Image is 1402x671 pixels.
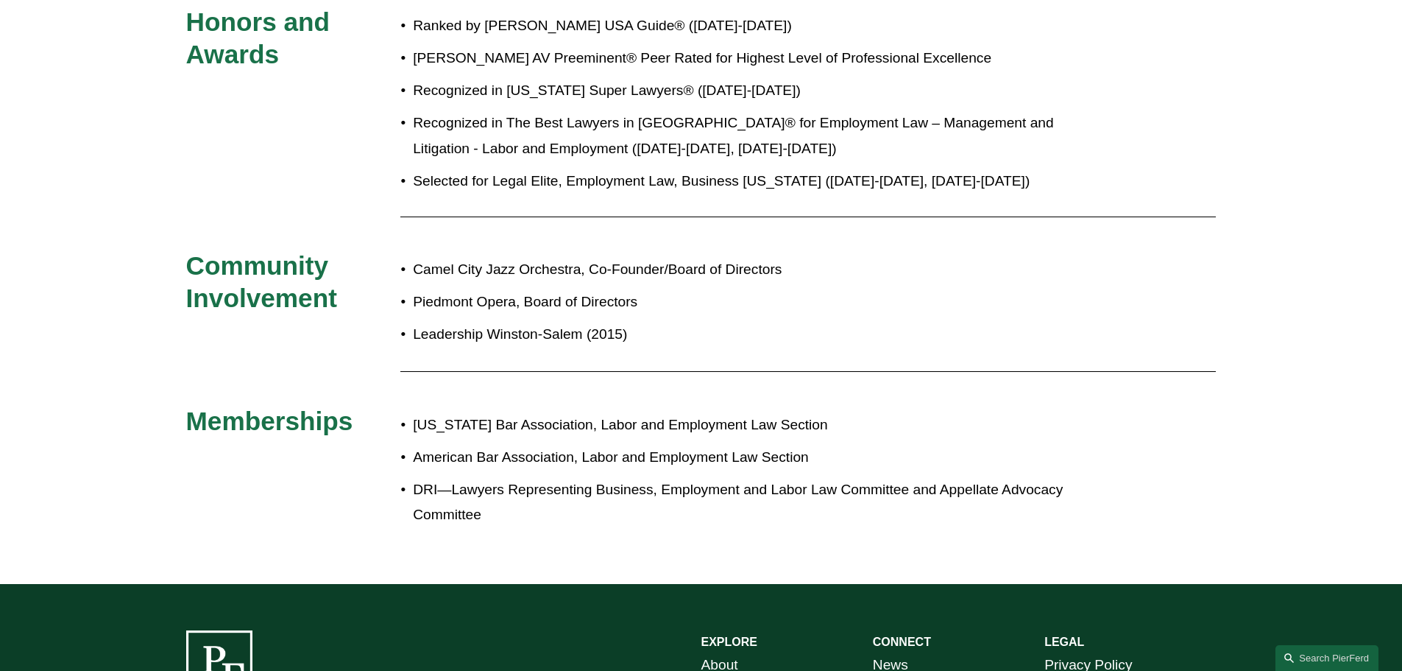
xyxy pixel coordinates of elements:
[413,477,1087,528] p: DRI—Lawyers Representing Business, Employment and Labor Law Committee and Appellate Advocacy Comm...
[413,169,1087,194] p: Selected for Legal Elite, Employment Law, Business [US_STATE] ([DATE]-[DATE], [DATE]-[DATE])
[1275,645,1378,671] a: Search this site
[186,7,336,68] span: Honors and Awards
[413,257,1087,283] p: Camel City Jazz Orchestra, Co-Founder/Board of Directors
[413,78,1087,104] p: Recognized in [US_STATE] Super Lawyers® ([DATE]-[DATE])
[413,46,1087,71] p: [PERSON_NAME] AV Preeminent® Peer Rated for Highest Level of Professional Excellence
[186,251,337,312] span: Community Involvement
[413,322,1087,348] p: Leadership Winston-Salem (2015)
[413,289,1087,315] p: Piedmont Opera, Board of Directors
[413,445,1087,471] p: American Bar Association, Labor and Employment Law Section
[413,412,1087,438] p: [US_STATE] Bar Association, Labor and Employment Law Section
[186,407,353,435] span: Memberships
[701,636,757,648] strong: EXPLORE
[1044,636,1084,648] strong: LEGAL
[413,110,1087,161] p: Recognized in The Best Lawyers in [GEOGRAPHIC_DATA]® for Employment Law – Management and Litigati...
[413,13,1087,39] p: Ranked by [PERSON_NAME] USA Guide® ([DATE]-[DATE])
[873,636,931,648] strong: CONNECT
